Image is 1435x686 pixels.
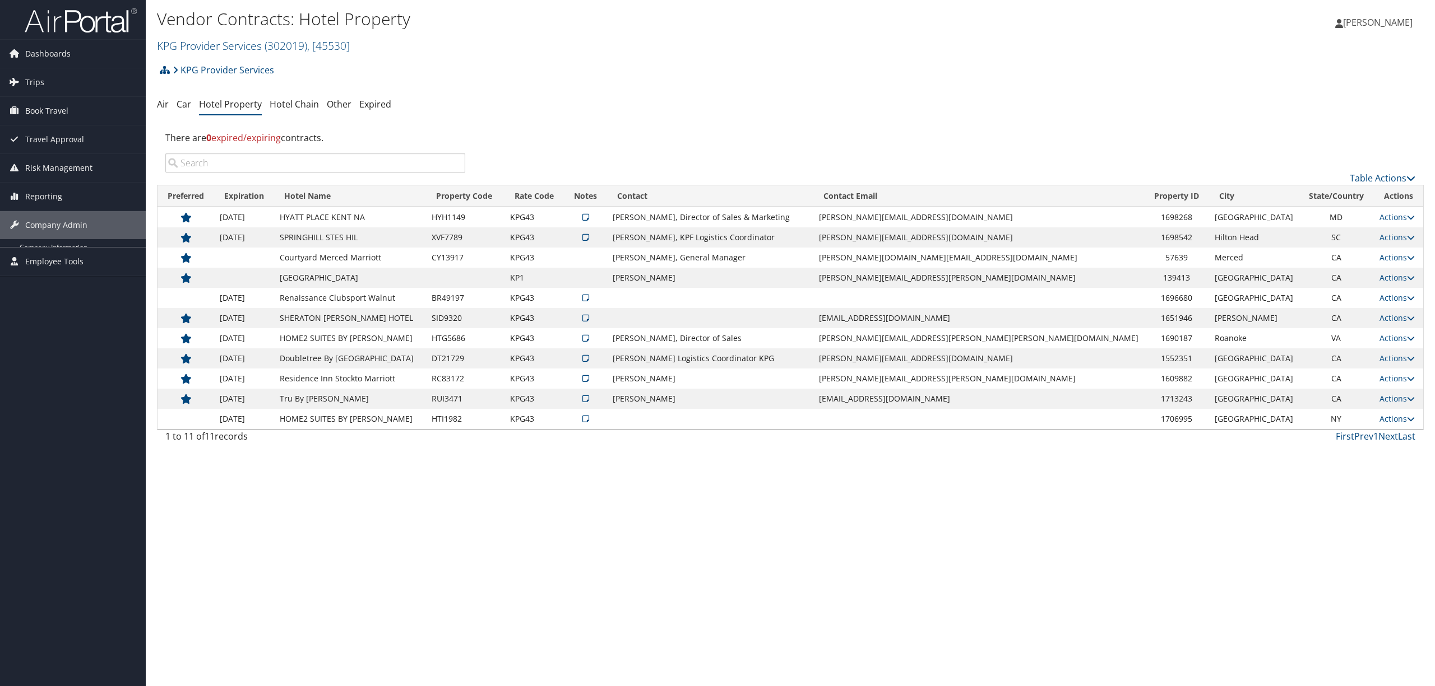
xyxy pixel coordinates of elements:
td: CA [1299,308,1374,328]
span: ( 302019 ) [265,38,307,53]
span: expired/expiring [206,132,281,144]
td: 1552351 [1144,348,1209,368]
span: Risk Management [25,154,92,182]
td: CY13917 [426,248,504,268]
td: KPG43 [504,248,564,268]
span: [PERSON_NAME] [1343,16,1413,29]
td: [PERSON_NAME] Logistics Coordinator KPG [607,348,813,368]
td: [PERSON_NAME][EMAIL_ADDRESS][DOMAIN_NAME] [813,227,1144,248]
th: Expiration: activate to sort column ascending [214,185,274,207]
td: Tru By [PERSON_NAME] [274,389,426,409]
td: [PERSON_NAME] [1209,308,1299,328]
th: Property Code: activate to sort column ascending [426,185,504,207]
td: Renaissance Clubsport Walnut [274,288,426,308]
td: 1690187 [1144,328,1209,348]
td: Hilton Head [1209,227,1299,248]
strong: 0 [206,132,211,144]
td: SID9320 [426,308,504,328]
td: 1696680 [1144,288,1209,308]
td: KPG43 [504,348,564,368]
td: BR49197 [426,288,504,308]
td: [GEOGRAPHIC_DATA] [1209,268,1299,288]
td: RC83172 [426,368,504,389]
td: 1698268 [1144,207,1209,227]
a: KPG Provider Services [173,59,274,81]
td: CA [1299,389,1374,409]
td: [DATE] [214,348,274,368]
td: [DATE] [214,328,274,348]
td: HOME2 SUITES BY [PERSON_NAME] [274,409,426,429]
a: Hotel Property [199,98,262,110]
td: [DATE] [214,288,274,308]
a: Prev [1354,430,1373,442]
td: [DATE] [214,207,274,227]
td: [PERSON_NAME], General Manager [607,248,813,268]
td: KPG43 [504,409,564,429]
h1: Vendor Contracts: Hotel Property [157,7,1002,31]
td: [PERSON_NAME][EMAIL_ADDRESS][PERSON_NAME][PERSON_NAME][DOMAIN_NAME] [813,328,1144,348]
td: DT21729 [426,348,504,368]
a: Other [327,98,351,110]
td: 139413 [1144,268,1209,288]
td: Roanoke [1209,328,1299,348]
td: MD [1299,207,1374,227]
td: CA [1299,248,1374,268]
td: KPG43 [504,227,564,248]
a: Actions [1380,353,1415,363]
td: [PERSON_NAME], KPF Logistics Coordinator [607,227,813,248]
td: Courtyard Merced Marriott [274,248,426,268]
th: Notes: activate to sort column ascending [564,185,607,207]
a: Actions [1380,212,1415,222]
td: Merced [1209,248,1299,268]
th: Contact: activate to sort column ascending [607,185,813,207]
a: Actions [1380,252,1415,263]
td: HTI1982 [426,409,504,429]
a: Car [177,98,191,110]
td: Doubletree By [GEOGRAPHIC_DATA] [274,348,426,368]
span: Travel Approval [25,125,84,153]
td: VA [1299,328,1374,348]
td: [EMAIL_ADDRESS][DOMAIN_NAME] [813,389,1144,409]
td: [DATE] [214,409,274,429]
td: 1713243 [1144,389,1209,409]
a: 1 [1373,430,1378,442]
td: [PERSON_NAME][EMAIL_ADDRESS][PERSON_NAME][DOMAIN_NAME] [813,368,1144,389]
td: CA [1299,348,1374,368]
th: City: activate to sort column descending [1209,185,1299,207]
td: [GEOGRAPHIC_DATA] [274,268,426,288]
a: First [1336,430,1354,442]
td: [PERSON_NAME][EMAIL_ADDRESS][PERSON_NAME][DOMAIN_NAME] [813,268,1144,288]
td: HOME2 SUITES BY [PERSON_NAME] [274,328,426,348]
td: XVF7789 [426,227,504,248]
td: [PERSON_NAME], Director of Sales [607,328,813,348]
td: SPRINGHILL STES HIL [274,227,426,248]
td: KPG43 [504,389,564,409]
td: SC [1299,227,1374,248]
td: [GEOGRAPHIC_DATA] [1209,368,1299,389]
span: Reporting [25,183,62,211]
td: [DATE] [214,308,274,328]
div: There are contracts. [157,123,1424,153]
td: HYH1149 [426,207,504,227]
a: Expired [359,98,391,110]
td: [EMAIL_ADDRESS][DOMAIN_NAME] [813,308,1144,328]
span: Dashboards [25,40,71,68]
td: RUI3471 [426,389,504,409]
a: Last [1398,430,1415,442]
th: Property ID: activate to sort column ascending [1144,185,1209,207]
span: , [ 45530 ] [307,38,350,53]
th: Hotel Name: activate to sort column ascending [274,185,426,207]
a: Actions [1380,333,1415,343]
span: Trips [25,68,44,96]
a: Actions [1380,413,1415,424]
td: KPG43 [504,368,564,389]
td: KPG43 [504,328,564,348]
a: Air [157,98,169,110]
td: 1698542 [1144,227,1209,248]
td: 1651946 [1144,308,1209,328]
a: Actions [1380,272,1415,283]
a: Table Actions [1350,172,1415,184]
td: [GEOGRAPHIC_DATA] [1209,288,1299,308]
td: HTG5686 [426,328,504,348]
td: SHERATON [PERSON_NAME] HOTEL [274,308,426,328]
